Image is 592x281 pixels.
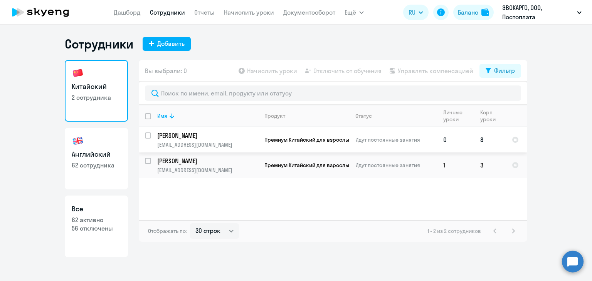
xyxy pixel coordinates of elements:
td: 1 [437,152,474,178]
div: Баланс [458,8,478,17]
a: Сотрудники [150,8,185,16]
div: Продукт [264,112,349,119]
a: [PERSON_NAME][EMAIL_ADDRESS][DOMAIN_NAME] [157,131,258,148]
img: balance [481,8,489,16]
span: Премиум Китайский для взрослых [264,162,352,169]
button: ЭВОКАРГО, ООО, Постоплата [498,3,585,22]
a: Английский62 сотрудника [65,128,128,189]
div: Статус [355,112,437,119]
span: Премиум Китайский для взрослых [264,136,352,143]
p: [PERSON_NAME] [157,131,258,140]
span: Вы выбрали: 0 [145,66,187,75]
span: RU [409,8,415,17]
td: 3 [474,152,506,178]
a: Дашборд [114,8,141,16]
h1: Сотрудники [65,36,133,52]
input: Поиск по имени, email, продукту или статусу [145,85,521,101]
a: Все62 активно56 отключены [65,196,128,257]
p: 2 сотрудника [72,93,121,102]
div: Личные уроки [443,109,474,123]
button: Фильтр [479,64,521,78]
div: Корп. уроки [480,109,500,123]
h3: Английский [72,149,121,159]
div: Корп. уроки [480,109,505,123]
h3: Китайский [72,82,121,92]
button: Добавить [143,37,191,51]
a: Документооборот [283,8,335,16]
div: Продукт [264,112,285,119]
div: Личные уроки [443,109,468,123]
div: Имя [157,112,258,119]
p: Идут постоянные занятия [355,162,437,169]
a: Китайский2 сотрудника [65,60,128,122]
p: Идут постоянные занятия [355,136,437,143]
p: ЭВОКАРГО, ООО, Постоплата [502,3,574,22]
div: Фильтр [494,66,515,75]
button: Балансbalance [453,5,494,20]
a: Начислить уроки [224,8,274,16]
p: [PERSON_NAME] [157,157,258,165]
p: 62 активно [72,216,121,224]
div: Имя [157,112,167,119]
p: [EMAIL_ADDRESS][DOMAIN_NAME] [157,141,258,148]
a: [PERSON_NAME][EMAIL_ADDRESS][DOMAIN_NAME] [157,157,258,174]
td: 8 [474,127,506,152]
td: 0 [437,127,474,152]
div: Добавить [157,39,185,48]
span: Отображать по: [148,227,187,234]
p: [EMAIL_ADDRESS][DOMAIN_NAME] [157,167,258,174]
p: 62 сотрудника [72,161,121,169]
div: Статус [355,112,372,119]
span: 1 - 2 из 2 сотрудников [427,227,481,234]
p: 56 отключены [72,224,121,232]
img: english [72,135,84,147]
span: Ещё [345,8,356,17]
button: RU [403,5,429,20]
img: chinese [72,67,84,79]
a: Отчеты [194,8,215,16]
button: Ещё [345,5,364,20]
h3: Все [72,204,121,214]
